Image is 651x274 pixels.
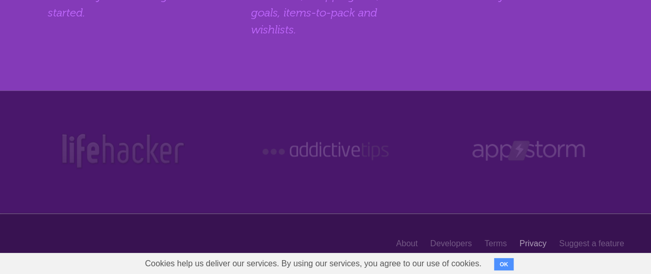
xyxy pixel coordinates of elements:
button: OK [494,258,514,270]
img: Lifehacker [59,132,186,170]
span: Cookies help us deliver our services. By using our services, you agree to our use of cookies. [135,253,492,274]
a: Suggest a feature [559,234,624,253]
a: About [396,234,418,253]
img: Web Appstorm [472,132,585,170]
a: Terms [484,234,507,253]
img: Addictive Tips [260,132,391,170]
a: Privacy [519,234,546,253]
a: Developers [430,234,472,253]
